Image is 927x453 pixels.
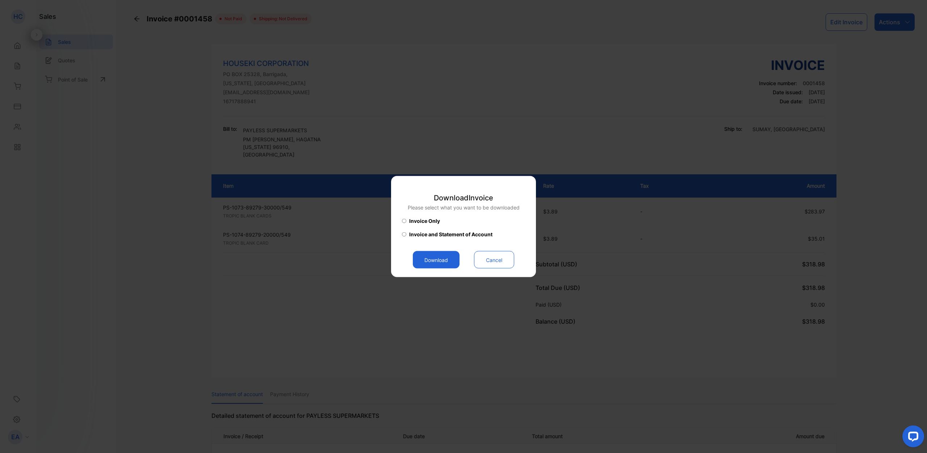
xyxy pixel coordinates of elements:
span: Invoice Only [409,217,440,225]
span: Invoice and Statement of Account [409,230,492,238]
button: Download [413,251,460,269]
button: Cancel [474,251,514,269]
p: Please select what you want to be downloaded [408,204,520,211]
iframe: LiveChat chat widget [897,423,927,453]
p: Download Invoice [408,192,520,203]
